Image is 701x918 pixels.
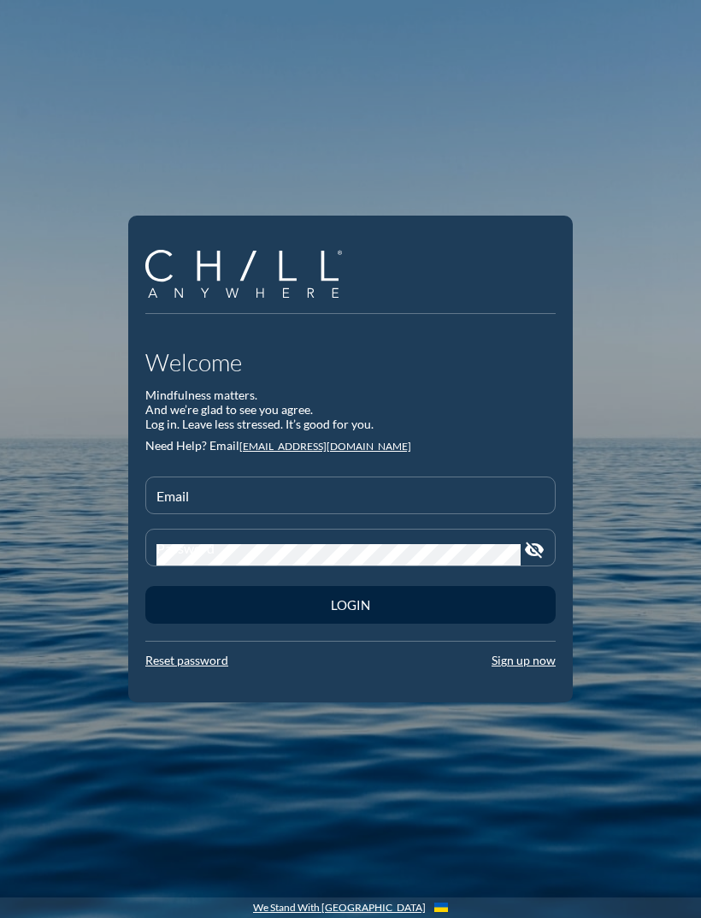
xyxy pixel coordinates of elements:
[434,903,448,912] img: Flag_of_Ukraine.1aeecd60.svg
[253,902,426,914] a: We Stand With [GEOGRAPHIC_DATA]
[145,586,556,624] button: Login
[145,438,239,453] span: Need Help? Email
[524,540,545,560] i: visibility_off
[145,250,342,299] img: Company Logo
[145,250,355,301] a: Company Logo
[175,597,526,613] div: Login
[145,388,556,431] div: Mindfulness matters. And we’re glad to see you agree. Log in. Leave less stressed. It’s good for ...
[145,653,228,667] a: Reset password
[239,440,411,453] a: [EMAIL_ADDRESS][DOMAIN_NAME]
[145,348,556,377] h1: Welcome
[156,492,545,513] input: Email
[492,653,556,667] a: Sign up now
[156,544,521,566] input: Password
